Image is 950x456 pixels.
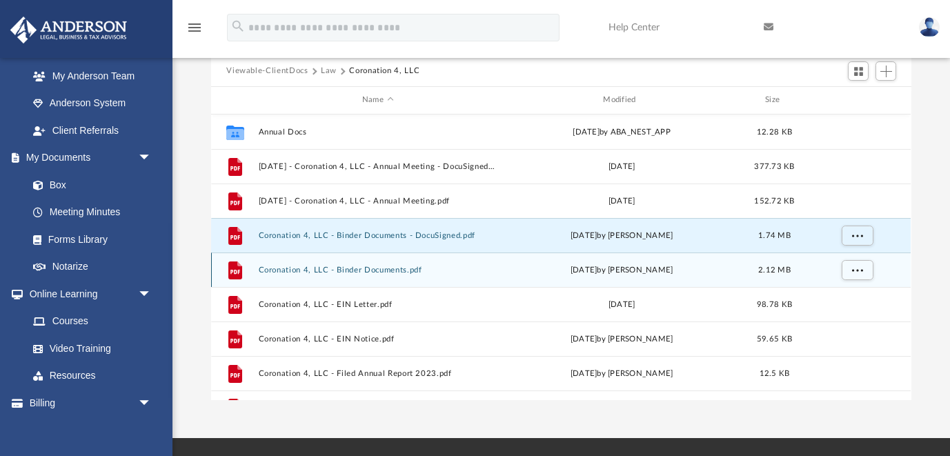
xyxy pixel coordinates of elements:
span: 12.28 KB [757,128,792,135]
span: 1.74 MB [758,231,791,239]
a: Client Referrals [19,117,166,144]
button: Coronation 4, LLC - EIN Letter.pdf [259,300,497,309]
button: Annual Docs [259,128,497,137]
button: Law [321,65,337,77]
div: Name [258,94,497,106]
button: [DATE] - Coronation 4, LLC - Annual Meeting - DocuSigned.pdf [259,162,497,171]
button: Coronation 4, LLC - EIN Notice.pdf [259,335,497,344]
button: [DATE] - Coronation 4, LLC - Annual Meeting.pdf [259,197,497,206]
div: grid [211,115,911,401]
span: arrow_drop_down [138,280,166,308]
a: Billingarrow_drop_down [10,389,172,417]
div: Size [747,94,802,106]
span: arrow_drop_down [138,389,166,417]
button: Coronation 4, LLC - Binder Documents - DocuSigned.pdf [259,231,497,240]
span: 59.65 KB [757,335,792,342]
button: Add [875,61,896,81]
a: menu [186,26,203,36]
a: Notarize [19,253,166,281]
span: 98.78 KB [757,300,792,308]
button: More options [842,259,873,280]
div: [DATE] [503,298,741,310]
span: arrow_drop_down [138,144,166,172]
button: Coronation 4, LLC - Binder Documents.pdf [259,266,497,275]
div: [DATE] by [PERSON_NAME] [503,264,741,276]
div: [DATE] [503,195,741,207]
a: My Documentsarrow_drop_down [10,144,166,172]
a: Forms Library [19,226,159,253]
button: Coronation 4, LLC [349,65,419,77]
i: menu [186,19,203,36]
a: Video Training [19,335,159,362]
span: 12.5 KB [760,369,790,377]
div: [DATE] by [PERSON_NAME] [503,229,741,241]
i: search [230,19,246,34]
span: 152.72 KB [755,197,795,204]
a: Courses [19,308,166,335]
a: Resources [19,362,166,390]
div: [DATE] by [PERSON_NAME] [503,367,741,379]
div: [DATE] by ABA_NEST_APP [503,126,741,138]
div: [DATE] [503,160,741,172]
button: Viewable-ClientDocs [226,65,308,77]
span: 377.73 KB [755,162,795,170]
img: User Pic [919,17,940,37]
div: [DATE] by [PERSON_NAME] [503,333,741,345]
a: Meeting Minutes [19,199,166,226]
a: My Anderson Team [19,62,159,90]
div: id [809,94,905,106]
a: Box [19,171,159,199]
a: Online Learningarrow_drop_down [10,280,166,308]
div: Modified [502,94,741,106]
div: id [217,94,252,106]
span: 2.12 MB [758,266,791,273]
a: Anderson System [19,90,166,117]
img: Anderson Advisors Platinum Portal [6,17,131,43]
button: More options [842,225,873,246]
button: Switch to Grid View [848,61,869,81]
button: Coronation 4, LLC - Filed Annual Report 2023.pdf [259,369,497,378]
